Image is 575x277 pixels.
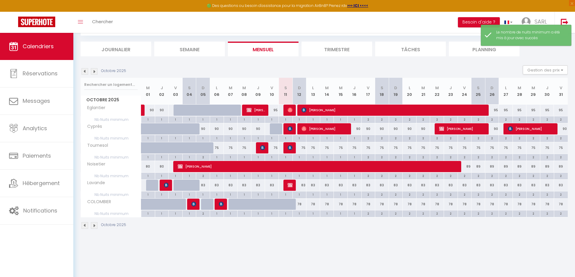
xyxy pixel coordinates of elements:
[361,78,375,105] th: 17
[444,142,458,153] div: 75
[23,207,57,214] span: Notifications
[499,116,513,122] div: 2
[458,154,471,160] div: 2
[293,135,306,141] div: 1
[155,154,169,160] div: 1
[540,116,554,122] div: 2
[471,154,485,160] div: 2
[146,85,150,91] abbr: M
[183,116,196,122] div: 1
[347,142,361,153] div: 75
[141,161,155,172] div: 80
[183,154,196,160] div: 1
[265,78,279,105] th: 10
[540,173,554,178] div: 2
[306,116,320,122] div: 1
[161,85,163,91] abbr: J
[485,105,499,116] div: 95
[403,173,416,178] div: 2
[292,78,306,105] th: 12
[265,180,279,191] div: 83
[183,173,196,178] div: 1
[312,85,314,91] abbr: L
[361,142,375,153] div: 75
[499,78,513,105] th: 27
[485,154,499,160] div: 2
[403,135,416,141] div: 2
[421,85,425,91] abbr: M
[260,142,265,153] span: [PERSON_NAME]
[306,135,320,141] div: 1
[224,78,238,105] th: 07
[265,116,279,122] div: 1
[347,78,361,105] th: 16
[403,78,417,105] th: 20
[540,154,554,160] div: 2
[430,173,444,178] div: 2
[381,85,383,91] abbr: S
[416,123,430,134] div: 90
[403,142,417,153] div: 75
[485,116,499,122] div: 2
[417,116,430,122] div: 2
[375,116,389,122] div: 2
[210,78,224,105] th: 06
[554,135,568,141] div: 2
[444,154,458,160] div: 2
[224,142,238,153] div: 75
[251,123,265,134] div: 90
[84,79,138,90] input: Rechercher un logement...
[279,116,292,122] div: 1
[526,142,540,153] div: 75
[471,116,485,122] div: 2
[554,123,568,134] div: 90
[81,135,141,142] span: Nb Nuits minimum
[444,78,458,105] th: 23
[403,154,416,160] div: 2
[485,142,499,153] div: 75
[219,198,223,210] span: [PERSON_NAME]
[417,173,430,178] div: 2
[527,116,540,122] div: 2
[82,180,107,186] span: Lavande
[348,135,361,141] div: 1
[444,135,458,141] div: 2
[554,116,568,122] div: 2
[183,135,196,141] div: 1
[367,85,369,91] abbr: V
[477,85,480,91] abbr: S
[242,85,246,91] abbr: M
[513,161,527,172] div: 89
[430,116,444,122] div: 2
[257,85,259,91] abbr: J
[224,173,238,178] div: 1
[389,142,403,153] div: 75
[82,123,104,130] span: Cyprès
[471,142,485,153] div: 75
[141,173,155,178] div: 1
[306,142,320,153] div: 75
[362,116,375,122] div: 2
[560,85,562,91] abbr: V
[196,116,210,122] div: 1
[265,135,279,141] div: 1
[499,105,513,116] div: 95
[196,78,210,105] th: 05
[417,135,430,141] div: 2
[238,173,251,178] div: 1
[238,123,251,134] div: 90
[430,135,444,141] div: 2
[522,17,531,26] img: ...
[499,173,513,178] div: 2
[348,173,361,178] div: 1
[210,173,224,178] div: 1
[403,116,416,122] div: 2
[169,116,182,122] div: 1
[375,173,389,178] div: 2
[334,116,347,122] div: 1
[561,18,568,26] img: logout
[81,173,141,179] span: Nb Nuits minimum
[389,173,403,178] div: 2
[532,85,535,91] abbr: M
[523,65,568,74] button: Gestion des prix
